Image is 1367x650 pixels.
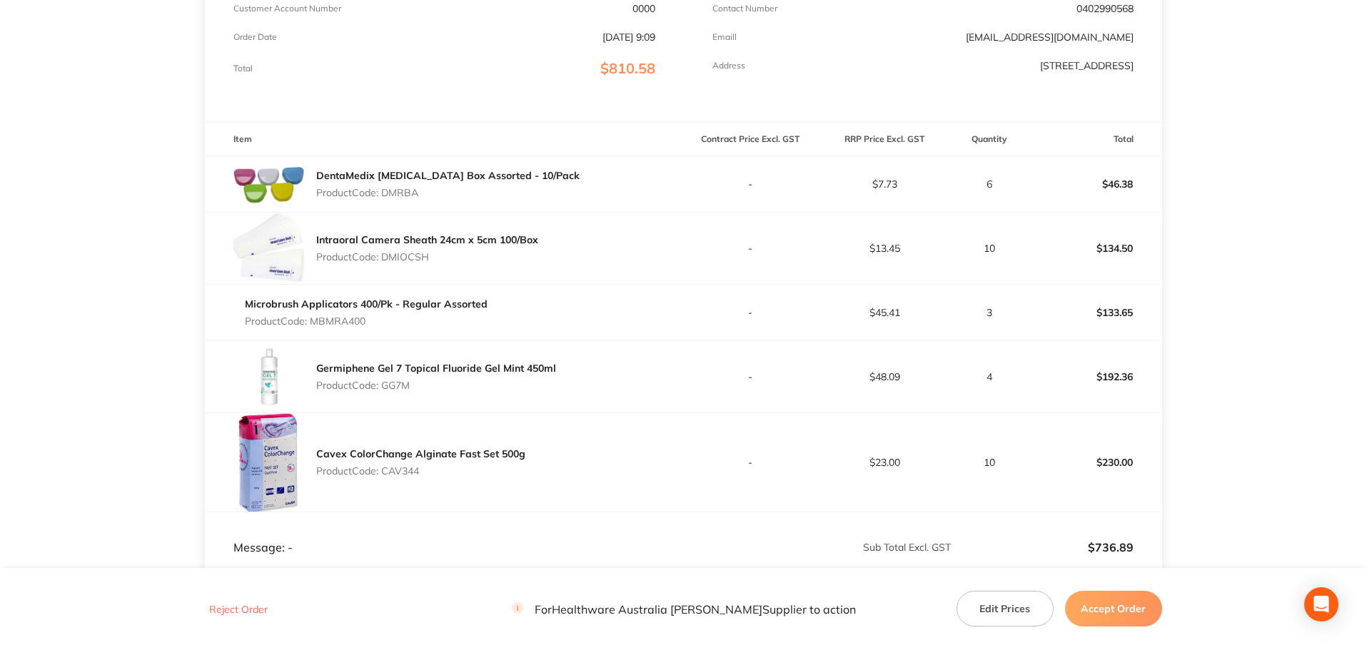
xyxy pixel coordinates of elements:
p: $73.69 [952,567,1134,579]
a: Cavex ColorChange Alginate Fast Set 500g [316,447,525,460]
p: Product Code: MBMRA400 [245,315,488,327]
p: Product Code: DMIOCSH [316,251,538,263]
p: - [685,243,817,254]
span: $810.58 [600,59,655,77]
a: Intraoral Camera Sheath 24cm x 5cm 100/Box [316,233,538,246]
p: 10 [952,457,1027,468]
p: $13.45 [818,243,951,254]
th: Quantity [952,123,1028,156]
p: - [685,371,817,382]
p: $23.00 [818,457,951,468]
p: 6 [952,178,1027,190]
p: Address [712,61,745,71]
th: Contract Price Excl. GST [684,123,818,156]
p: Customer Account Number [233,4,341,14]
a: Germiphene Gel 7 Topical Fluoride Gel Mint 450ml [316,362,556,375]
p: $45.41 [818,307,951,318]
img: czl4ODBhNw [233,164,305,205]
p: 3 [952,307,1027,318]
p: $230.00 [1029,445,1161,479]
p: [DATE] 9:09 [602,31,655,43]
button: Accept Order [1065,591,1162,626]
p: $134.50 [1029,231,1161,265]
p: 10 [952,243,1027,254]
p: $133.65 [1029,295,1161,330]
td: Message: - [205,512,683,555]
p: Product Code: GG7M [316,380,556,391]
th: Item [205,123,683,156]
img: bXppeWRydA [233,413,305,512]
p: - [685,457,817,468]
p: - [685,307,817,318]
p: 4 [952,371,1027,382]
p: Order Date [233,32,277,42]
p: Total [233,64,253,73]
p: $48.09 [818,371,951,382]
p: $192.36 [1029,360,1161,394]
p: Contact Number [712,4,777,14]
a: [EMAIL_ADDRESS][DOMAIN_NAME] [966,31,1134,44]
p: Emaill [712,32,737,42]
p: [STREET_ADDRESS] [1040,60,1134,71]
button: Reject Order [205,603,272,616]
img: ZnBjaWg3cA [233,213,305,284]
p: Product Code: DMRBA [316,187,580,198]
p: For Healthware Australia [PERSON_NAME] Supplier to action [512,602,856,616]
th: RRP Price Excl. GST [817,123,952,156]
p: Product Code: CAV344 [316,465,525,477]
button: Edit Prices [957,591,1054,626]
p: 0402990568 [1076,3,1134,14]
p: $46.38 [1029,167,1161,201]
p: 0000 [632,3,655,14]
a: DentaMedix [MEDICAL_DATA] Box Assorted - 10/Pack [316,169,580,182]
p: $736.89 [952,541,1134,554]
a: Microbrush Applicators 400/Pk - Regular Assorted [245,298,488,310]
div: Open Intercom Messenger [1304,587,1338,621]
th: Total [1028,123,1162,156]
p: Sub Total Excl. GST [685,542,951,553]
p: - [685,178,817,190]
img: eG5kM3VycQ [233,341,305,412]
p: $7.73 [818,178,951,190]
